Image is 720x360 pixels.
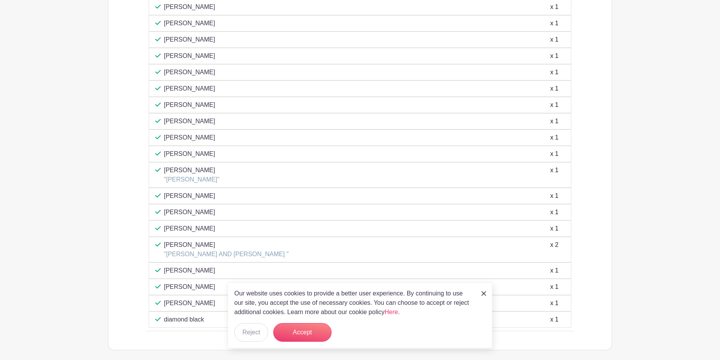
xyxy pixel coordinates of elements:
button: Accept [273,323,332,342]
div: x 1 [550,19,558,28]
a: Here [385,309,398,315]
p: [PERSON_NAME] [164,117,215,126]
p: [PERSON_NAME] [164,191,215,201]
p: [PERSON_NAME] [164,84,215,93]
p: diamond black [164,315,204,324]
p: [PERSON_NAME] [164,299,215,308]
div: x 1 [550,191,558,201]
p: [PERSON_NAME] [164,68,215,77]
p: [PERSON_NAME] [164,282,215,292]
p: [PERSON_NAME] [164,19,215,28]
p: [PERSON_NAME] [164,266,215,275]
div: x 1 [550,84,558,93]
div: x 1 [550,35,558,44]
div: x 1 [550,133,558,142]
div: x 1 [550,166,558,184]
div: x 1 [550,100,558,110]
p: "[PERSON_NAME] AND [PERSON_NAME] " [164,250,289,259]
p: [PERSON_NAME] [164,51,215,61]
div: x 1 [550,68,558,77]
p: [PERSON_NAME] [164,166,220,175]
div: x 1 [550,149,558,159]
div: x 1 [550,208,558,217]
div: x 1 [550,51,558,61]
p: [PERSON_NAME] [164,2,215,12]
img: close_button-5f87c8562297e5c2d7936805f587ecaba9071eb48480494691a3f1689db116b3.svg [481,291,486,296]
p: [PERSON_NAME] [164,100,215,110]
p: "[PERSON_NAME]" [164,175,220,184]
p: [PERSON_NAME] [164,240,289,250]
div: x 1 [550,117,558,126]
div: x 1 [550,266,558,275]
div: x 1 [550,2,558,12]
div: x 1 [550,315,558,324]
p: [PERSON_NAME] [164,208,215,217]
p: [PERSON_NAME] [164,149,215,159]
div: x 1 [550,224,558,233]
p: [PERSON_NAME] [164,35,215,44]
p: [PERSON_NAME] [164,133,215,142]
div: x 1 [550,282,558,292]
p: [PERSON_NAME] [164,224,215,233]
div: x 1 [550,299,558,308]
p: Our website uses cookies to provide a better user experience. By continuing to use our site, you ... [234,289,473,317]
button: Reject [234,323,268,342]
div: x 2 [550,240,558,259]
